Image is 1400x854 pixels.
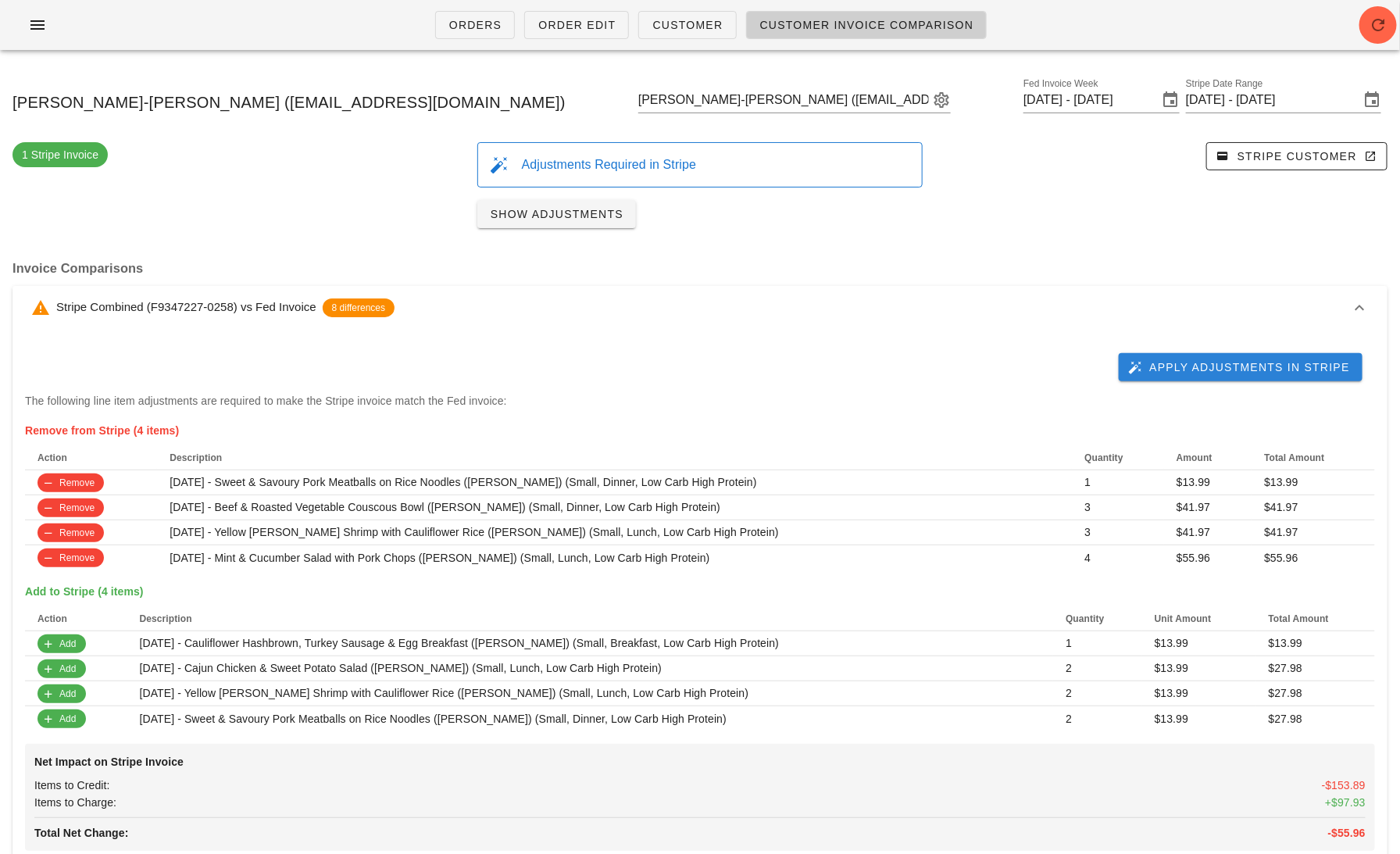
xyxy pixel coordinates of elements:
[1252,520,1375,545] td: $41.97
[490,208,623,220] span: Show Adjustments
[1053,606,1142,631] th: Quantity
[1164,545,1252,570] td: $55.96
[1256,656,1375,681] td: $27.98
[1072,495,1164,520] td: 3
[1252,445,1375,470] th: Total Amount
[435,11,516,39] a: Orders
[25,445,157,470] th: Action
[1131,360,1350,374] span: Apply Adjustments in Stripe
[1186,78,1263,90] label: Stripe Date Range
[1023,78,1098,90] label: Fed Invoice Week
[22,142,98,167] span: 1 Stripe Invoice
[1252,545,1375,570] td: $55.96
[34,794,116,811] span: Items to Charge:
[127,706,1054,731] td: [DATE] - Sweet & Savoury Pork Meatballs on Rice Noodles ([PERSON_NAME]) (Small, Dinner, Low Carb ...
[47,523,95,542] span: Remove
[47,684,77,703] span: Add
[47,473,95,492] span: Remove
[1072,545,1164,570] td: 4
[25,422,1375,439] h4: Remove from Stripe (4 items)
[1164,470,1252,495] td: $13.99
[157,545,1072,570] td: [DATE] - Mint & Cucumber Salad with Pork Chops ([PERSON_NAME]) (Small, Lunch, Low Carb High Protein)
[1256,631,1375,656] td: $13.99
[1142,631,1256,656] td: $13.99
[1053,681,1142,706] td: 2
[652,19,723,31] span: Customer
[522,156,910,173] div: Adjustments Required in Stripe
[638,88,929,113] input: Search by email or name
[25,583,1375,600] h4: Add to Stripe (4 items)
[47,659,77,678] span: Add
[1325,794,1366,811] span: +$97.93
[1164,495,1252,520] td: $41.97
[157,445,1072,470] th: Description
[638,11,736,39] a: Customer
[34,824,128,841] span: Total Net Change:
[1322,777,1366,794] span: -$153.89
[127,681,1054,706] td: [DATE] - Yellow [PERSON_NAME] Shrimp with Cauliflower Rice ([PERSON_NAME]) (Small, Lunch, Low Car...
[1142,606,1256,631] th: Unit Amount
[1328,824,1366,841] span: -$55.96
[448,19,502,31] span: Orders
[1072,445,1164,470] th: Quantity
[127,631,1054,656] td: [DATE] - Cauliflower Hashbrown, Turkey Sausage & Egg Breakfast ([PERSON_NAME]) (Small, Breakfast,...
[537,19,616,31] span: Order Edit
[1164,520,1252,545] td: $41.97
[332,298,386,317] span: 8 differences
[524,11,629,39] a: Order Edit
[1256,706,1375,731] td: $27.98
[1206,142,1387,170] a: Stripe Customer
[157,495,1072,520] td: [DATE] - Beef & Roasted Vegetable Couscous Bowl ([PERSON_NAME]) (Small, Dinner, Low Carb High Pro...
[12,259,1387,277] h3: Invoice Comparisons
[157,520,1072,545] td: [DATE] - Yellow [PERSON_NAME] Shrimp with Cauliflower Rice ([PERSON_NAME]) (Small, Lunch, Low Car...
[759,19,974,31] span: Customer Invoice Comparison
[47,634,77,653] span: Add
[1142,681,1256,706] td: $13.99
[477,200,636,228] button: Show Adjustments
[34,753,1366,770] h4: Net Impact on Stripe Invoice
[1252,470,1375,495] td: $13.99
[1164,445,1252,470] th: Amount
[1142,706,1256,731] td: $13.99
[12,90,566,115] span: [PERSON_NAME]-[PERSON_NAME] ([EMAIL_ADDRESS][DOMAIN_NAME])
[12,286,1387,330] button: Stripe Combined (F9347227-0258) vs Fed Invoice8 differences
[1053,656,1142,681] td: 2
[1072,470,1164,495] td: 1
[34,777,110,794] span: Items to Credit:
[47,709,77,728] span: Add
[1256,606,1375,631] th: Total Amount
[56,300,316,313] span: Stripe Combined (F9347227-0258) vs Fed Invoice
[127,606,1054,631] th: Description
[47,548,95,567] span: Remove
[25,392,507,409] p: The following line item adjustments are required to make the Stripe invoice match the Fed invoice:
[127,656,1054,681] td: [DATE] - Cajun Chicken & Sweet Potato Salad ([PERSON_NAME]) (Small, Lunch, Low Carb High Protein)
[157,470,1072,495] td: [DATE] - Sweet & Savoury Pork Meatballs on Rice Noodles ([PERSON_NAME]) (Small, Dinner, Low Carb ...
[932,91,951,109] button: appended action
[746,11,987,39] a: Customer Invoice Comparison
[1252,495,1375,520] td: $41.97
[1220,149,1374,163] span: Stripe Customer
[25,606,127,631] th: Action
[1256,681,1375,706] td: $27.98
[1053,631,1142,656] td: 1
[47,498,95,517] span: Remove
[1142,656,1256,681] td: $13.99
[1072,520,1164,545] td: 3
[1053,706,1142,731] td: 2
[1119,353,1362,381] button: Apply Adjustments in Stripe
